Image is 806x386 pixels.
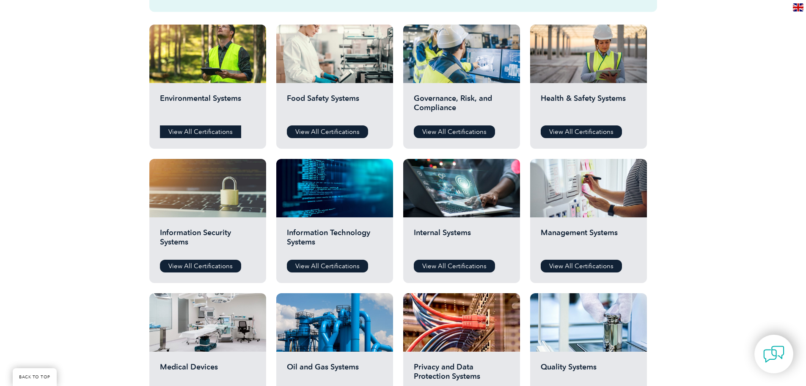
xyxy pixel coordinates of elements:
h2: Food Safety Systems [287,94,382,119]
h2: Health & Safety Systems [541,94,636,119]
img: en [793,3,803,11]
a: BACK TO TOP [13,368,57,386]
a: View All Certifications [414,125,495,138]
h2: Environmental Systems [160,94,256,119]
h2: Management Systems [541,228,636,253]
a: View All Certifications [541,260,622,272]
a: View All Certifications [541,125,622,138]
h2: Information Technology Systems [287,228,382,253]
a: View All Certifications [414,260,495,272]
a: View All Certifications [160,125,241,138]
img: contact-chat.png [763,344,784,365]
h2: Information Security Systems [160,228,256,253]
a: View All Certifications [287,260,368,272]
a: View All Certifications [287,125,368,138]
h2: Governance, Risk, and Compliance [414,94,509,119]
a: View All Certifications [160,260,241,272]
h2: Internal Systems [414,228,509,253]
